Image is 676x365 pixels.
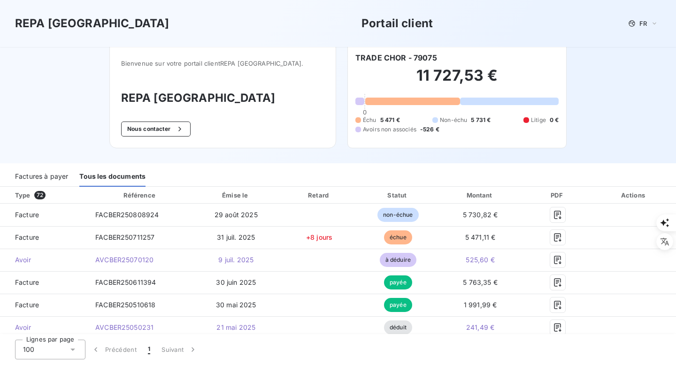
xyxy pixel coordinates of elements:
[464,301,497,309] span: 1 991,99 €
[8,278,80,287] span: Facture
[15,167,68,187] div: Factures à payer
[95,278,156,286] span: FACBER250611394
[306,233,332,241] span: +8 jours
[355,66,559,94] h2: 11 727,53 €
[466,256,494,264] span: 525,60 €
[156,340,203,359] button: Suivant
[215,211,258,219] span: 29 août 2025
[148,345,150,354] span: 1
[121,60,324,67] span: Bienvenue sur votre portail client REPA [GEOGRAPHIC_DATA] .
[123,191,155,199] div: Référence
[95,323,154,331] span: AVCBER25050231
[639,20,647,27] span: FR
[439,190,522,200] div: Montant
[95,256,154,264] span: AVCBER25070120
[8,233,80,242] span: Facture
[384,320,412,335] span: déduit
[15,15,169,32] h3: REPA [GEOGRAPHIC_DATA]
[216,278,256,286] span: 30 juin 2025
[142,340,156,359] button: 1
[380,253,416,267] span: à déduire
[8,323,80,332] span: Avoir
[281,190,357,200] div: Retard
[465,233,496,241] span: 5 471,11 €
[95,301,155,309] span: FACBER250510618
[463,211,498,219] span: 5 730,82 €
[384,275,412,289] span: payée
[363,108,367,116] span: 0
[361,190,435,200] div: Statut
[194,190,277,200] div: Émise le
[363,116,376,124] span: Échu
[355,52,437,63] h6: TRADE CHOR - 79075
[525,190,590,200] div: PDF
[363,125,416,134] span: Avoirs non associés
[79,167,146,187] div: Tous les documents
[216,301,256,309] span: 30 mai 2025
[85,340,142,359] button: Précédent
[95,233,154,241] span: FACBER250711257
[384,230,412,244] span: échue
[380,116,400,124] span: 5 471 €
[9,190,86,200] div: Type
[217,233,255,241] span: 31 juil. 2025
[8,210,80,220] span: Facture
[594,190,674,200] div: Actions
[377,208,418,222] span: non-échue
[463,278,498,286] span: 5 763,35 €
[8,255,80,265] span: Avoir
[550,116,559,124] span: 0 €
[216,323,255,331] span: 21 mai 2025
[95,211,159,219] span: FACBER250808924
[121,90,324,106] h3: REPA [GEOGRAPHIC_DATA]
[361,15,433,32] h3: Portail client
[218,256,253,264] span: 9 juil. 2025
[34,191,46,199] span: 72
[420,125,439,134] span: -526 €
[23,345,34,354] span: 100
[384,298,412,312] span: payée
[8,300,80,310] span: Facture
[466,323,494,331] span: 241,49 €
[440,116,467,124] span: Non-échu
[121,122,191,137] button: Nous contacter
[471,116,491,124] span: 5 731 €
[531,116,546,124] span: Litige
